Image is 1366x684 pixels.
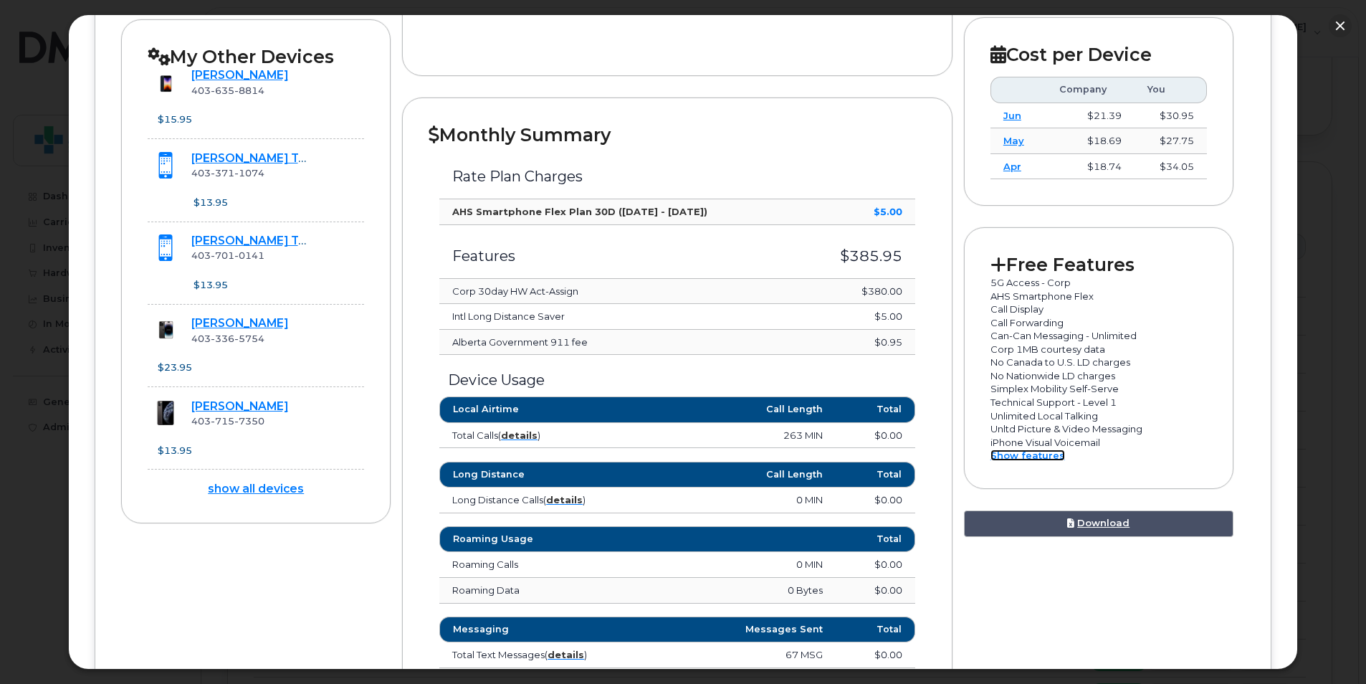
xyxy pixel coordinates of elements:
[836,642,915,668] td: $0.00
[439,642,638,668] td: Total Text Messages
[638,423,836,449] td: 263 MIN
[990,409,1207,423] p: Unlimited Local Talking
[990,276,1207,290] p: 5G Access - Corp
[836,488,915,513] td: $0.00
[836,423,915,449] td: $0.00
[191,234,333,247] a: [PERSON_NAME] Test18
[439,396,638,422] th: Local Airtime
[234,250,264,261] span: 0141
[638,642,836,668] td: 67 MSG
[439,279,801,305] td: Corp 30day HW Act-Assign
[548,649,584,660] a: details
[836,462,915,488] th: Total
[964,510,1233,537] a: Download
[990,290,1207,303] p: AHS Smartphone Flex
[439,462,638,488] th: Long Distance
[801,330,915,356] td: $0.95
[439,304,801,330] td: Intl Long Distance Saver
[990,343,1207,356] p: Corp 1MB courtesy data
[990,436,1207,450] p: iPhone Visual Voicemail
[638,488,836,513] td: 0 MIN
[638,552,836,578] td: 0 MIN
[439,578,638,604] td: Roaming Data
[191,250,264,261] span: 403
[990,422,1207,436] p: Unltd Picture & Video Messaging
[801,304,915,330] td: $5.00
[990,254,1207,275] h2: Free Features
[990,382,1207,396] p: Simplex Mobility Self-Serve
[990,316,1207,330] p: Call Forwarding
[234,333,264,344] span: 5754
[439,488,638,513] td: Long Distance Calls
[836,552,915,578] td: $0.00
[439,617,638,642] th: Messaging
[836,526,915,552] th: Total
[836,578,915,604] td: $0.00
[990,303,1207,316] p: Call Display
[439,526,638,552] th: Roaming Usage
[191,399,288,413] a: [PERSON_NAME]
[814,248,902,264] h3: $385.95
[990,369,1207,383] p: No Nationwide LD charges
[638,617,836,642] th: Messages Sent
[191,333,264,344] span: 403
[439,423,638,449] td: Total Calls
[543,494,586,505] span: ( )
[208,482,304,495] a: show all devices
[836,617,915,642] th: Total
[452,248,788,264] h3: Features
[191,316,288,330] a: [PERSON_NAME]
[498,429,540,441] span: ( )
[990,450,1065,461] a: Show features
[638,396,836,422] th: Call Length
[990,329,1207,343] p: Can-Can Messaging - Unlimited
[439,552,638,578] td: Roaming Calls
[990,396,1207,409] p: Technical Support - Level 1
[191,415,264,427] span: 403
[439,330,801,356] td: Alberta Government 911 fee
[546,494,583,505] a: details
[638,462,836,488] th: Call Length
[801,279,915,305] td: $380.00
[545,649,587,660] span: ( )
[501,429,538,441] a: details
[990,356,1207,369] p: No Canada to U.S. LD charges
[836,396,915,422] th: Total
[638,578,836,604] td: 0 Bytes
[234,415,264,427] span: 7350
[439,372,915,388] h3: Device Usage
